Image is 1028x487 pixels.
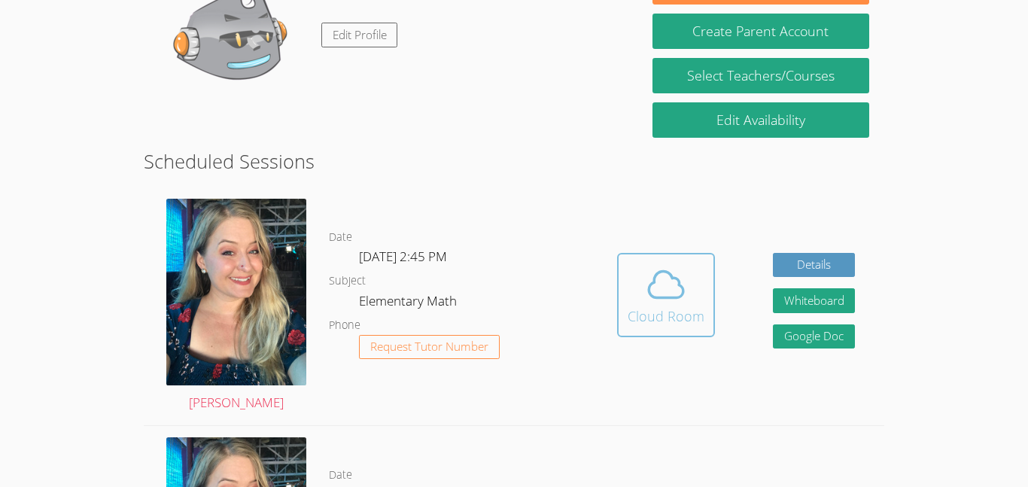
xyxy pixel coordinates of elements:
a: Google Doc [773,324,856,349]
a: Select Teachers/Courses [652,58,869,93]
dd: Elementary Math [359,291,460,316]
img: avatar.png [166,199,306,385]
button: Cloud Room [617,253,715,337]
div: Cloud Room [628,306,704,327]
span: Request Tutor Number [370,341,488,352]
a: [PERSON_NAME] [166,199,306,414]
a: Details [773,253,856,278]
button: Whiteboard [773,288,856,313]
dt: Subject [329,272,366,291]
button: Request Tutor Number [359,335,500,360]
span: [DATE] 2:45 PM [359,248,447,265]
a: Edit Profile [321,23,398,47]
dt: Date [329,466,352,485]
a: Edit Availability [652,102,869,138]
h2: Scheduled Sessions [144,147,884,175]
dt: Phone [329,316,360,335]
dt: Date [329,228,352,247]
button: Create Parent Account [652,14,869,49]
